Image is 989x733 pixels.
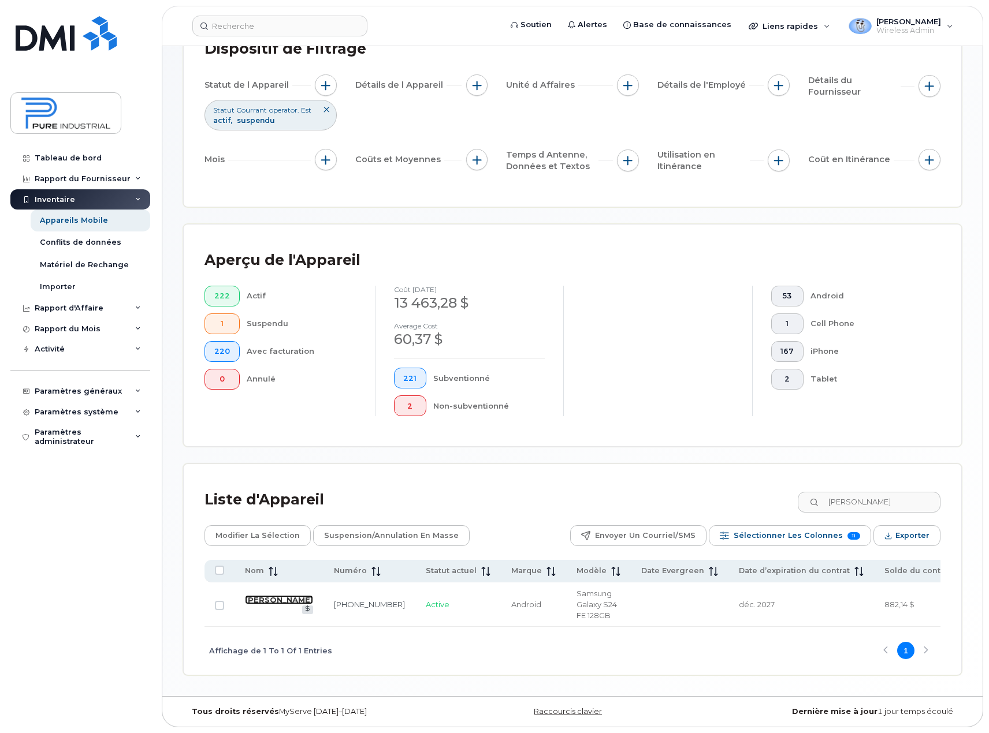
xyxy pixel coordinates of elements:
[798,492,940,513] input: Recherche dans la liste des appareils ...
[792,707,878,716] strong: Dernière mise à jour
[394,330,545,349] div: 60,37 $
[324,527,459,544] span: Suspension/Annulation en masse
[808,154,894,166] span: Coût en Itinérance
[394,293,545,313] div: 13 463,28 $
[657,79,749,91] span: Détails de l'Employé
[577,589,617,619] span: Samsung Galaxy S24 FE 128GB
[214,319,230,328] span: 1
[847,532,860,540] span: 11
[810,369,922,390] div: Tablet
[897,642,914,659] button: Page 1
[702,707,962,716] div: 1 jour temps écoulé
[205,525,311,546] button: Modifier la sélection
[895,527,929,544] span: Exporter
[709,525,871,546] button: Sélectionner les colonnes 11
[641,566,704,576] span: Date Evergreen
[205,245,360,275] div: Aperçu de l'Appareil
[205,286,240,306] button: 222
[578,19,607,31] span: Alertes
[213,116,234,125] span: actif
[394,286,545,293] h4: coût [DATE]
[245,595,313,604] a: [PERSON_NAME]
[780,291,794,301] span: 53
[810,313,922,334] div: Cell Phone
[780,347,794,356] span: 167
[192,16,367,36] input: Recherche
[355,79,447,91] span: Détails de l Appareil
[205,154,228,166] span: Mois
[302,605,313,614] a: View Last Bill
[780,319,794,328] span: 1
[213,105,267,115] span: Statut Courrant
[884,600,914,609] span: 882,14 $
[506,79,578,91] span: Unité d Affaires
[334,566,367,576] span: Numéro
[506,149,598,173] span: Temps d Antenne, Données et Textos
[771,369,804,390] button: 2
[873,525,940,546] button: Exporter
[633,19,731,31] span: Base de connaissances
[841,14,961,38] div: Denis Hogan
[247,286,356,306] div: Actif
[237,116,275,125] span: suspendu
[355,154,444,166] span: Coûts et Moyennes
[215,527,300,544] span: Modifier la sélection
[394,368,427,388] button: 221
[214,347,230,356] span: 220
[205,313,240,334] button: 1
[577,566,607,576] span: Modèle
[209,642,332,659] span: Affichage de 1 To 1 Of 1 Entries
[739,600,775,609] span: déc. 2027
[849,18,872,34] img: User avatar
[884,566,951,576] span: Solde du contrat
[205,34,366,64] div: Dispositif de Filtrage
[403,374,417,383] span: 221
[269,105,311,115] span: operator. Est
[780,375,794,384] span: 2
[771,341,804,362] button: 167
[433,368,545,388] div: Subventionné
[876,26,941,35] span: Wireless Admin
[763,21,818,31] span: Liens rapides
[876,17,941,26] span: [PERSON_NAME]
[403,402,417,411] span: 2
[810,341,922,362] div: iPhone
[214,375,230,384] span: 0
[394,322,545,330] h4: Average cost
[247,313,356,334] div: Suspendu
[205,79,292,91] span: Statut de l Appareil
[810,286,922,306] div: Android
[657,149,750,173] span: Utilisation en Itinérance
[313,525,470,546] button: Suspension/Annulation en masse
[205,341,240,362] button: 220
[426,566,477,576] span: Statut actuel
[183,707,443,716] div: MyServe [DATE]–[DATE]
[192,707,279,716] strong: Tous droits réservés
[595,527,696,544] span: Envoyer un courriel/SMS
[247,341,356,362] div: Avec facturation
[394,395,427,416] button: 2
[534,707,602,716] a: Raccourcis clavier
[334,600,405,609] a: [PHONE_NUMBER]
[771,286,804,306] button: 53
[520,19,552,31] span: Soutien
[426,600,449,609] span: Active
[214,291,230,301] span: 222
[503,13,560,36] a: Soutien
[734,527,843,544] span: Sélectionner les colonnes
[511,600,541,609] span: Android
[560,13,615,36] a: Alertes
[247,369,356,390] div: Annulé
[511,566,542,576] span: Marque
[205,485,324,515] div: Liste d'Appareil
[741,14,838,38] div: Liens rapides
[739,566,850,576] span: Date d’expiration du contrat
[433,395,545,416] div: Non-subventionné
[570,525,707,546] button: Envoyer un courriel/SMS
[615,13,739,36] a: Base de connaissances
[205,369,240,390] button: 0
[849,14,872,38] div: User avatar
[771,313,804,334] button: 1
[808,74,901,98] span: Détails du Fournisseur
[245,566,264,576] span: Nom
